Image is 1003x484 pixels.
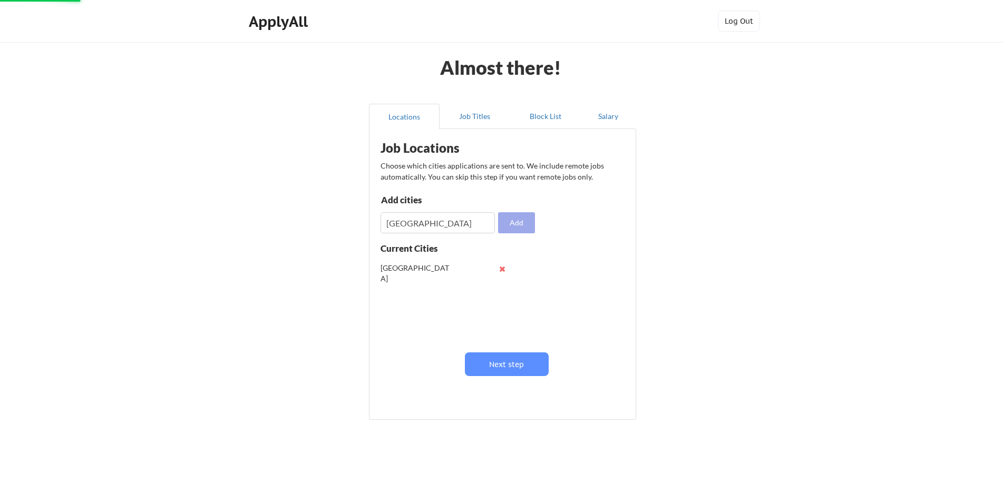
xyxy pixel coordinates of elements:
button: Log Out [718,11,760,32]
div: Add cities [381,195,490,204]
button: Job Titles [440,104,510,129]
input: Type here... [381,212,495,233]
div: Current Cities [381,244,461,253]
div: Almost there! [427,58,574,77]
button: Salary [581,104,636,129]
div: Job Locations [381,142,513,154]
button: Next step [465,352,549,376]
button: Add [498,212,535,233]
div: [GEOGRAPHIC_DATA] [381,263,450,283]
div: ApplyAll [249,13,311,31]
button: Block List [510,104,581,129]
button: Locations [369,104,440,129]
div: Choose which cities applications are sent to. We include remote jobs automatically. You can skip ... [381,160,623,182]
